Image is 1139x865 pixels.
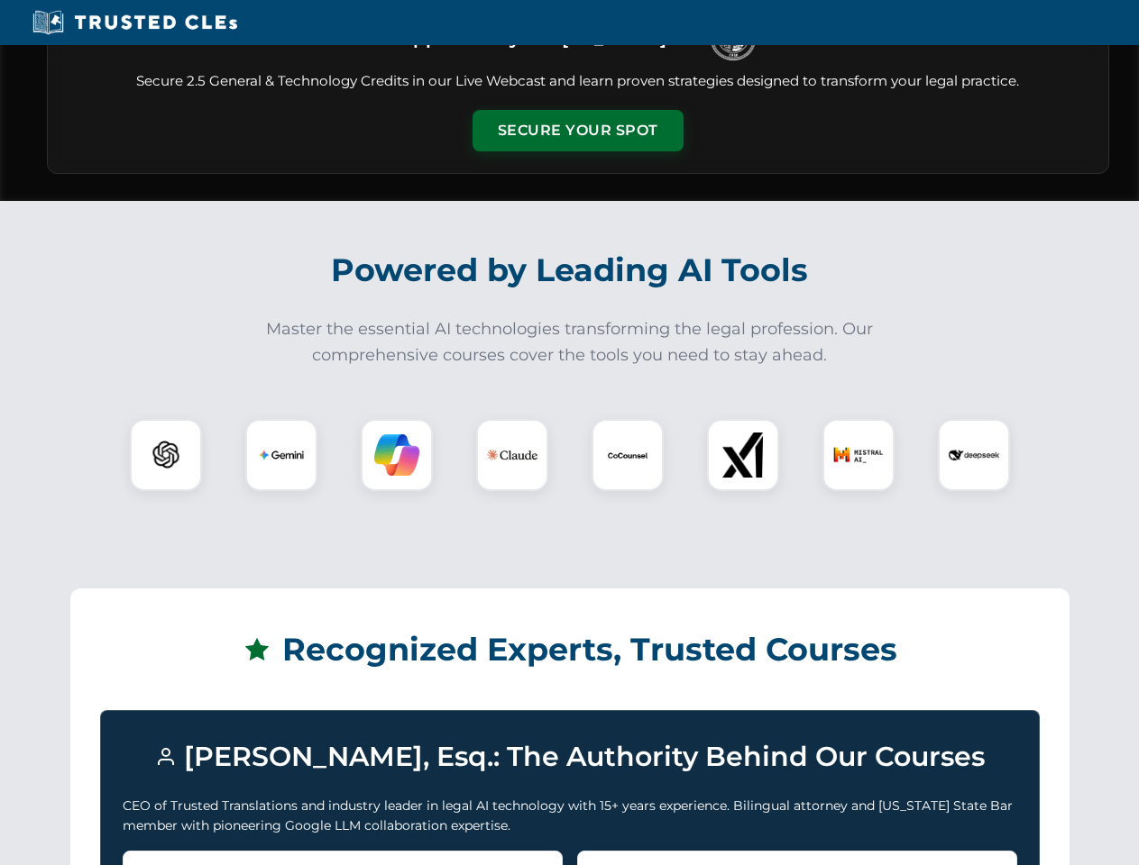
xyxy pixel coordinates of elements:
[259,432,304,478] img: Gemini Logo
[123,733,1017,781] h3: [PERSON_NAME], Esq.: The Authority Behind Our Courses
[822,419,895,491] div: Mistral AI
[100,618,1040,681] h2: Recognized Experts, Trusted Courses
[140,429,192,481] img: ChatGPT Logo
[476,419,548,491] div: Claude
[69,71,1087,92] p: Secure 2.5 General & Technology Credits in our Live Webcast and learn proven strategies designed ...
[707,419,779,491] div: xAI
[487,430,537,480] img: Claude Logo
[605,432,650,478] img: CoCounsel Logo
[130,419,202,491] div: ChatGPT
[938,419,1010,491] div: DeepSeek
[949,430,999,480] img: DeepSeek Logo
[833,430,884,480] img: Mistral AI Logo
[361,419,433,491] div: Copilot
[123,796,1017,836] p: CEO of Trusted Translations and industry leader in legal AI technology with 15+ years experience....
[70,239,1070,302] h2: Powered by Leading AI Tools
[374,432,419,478] img: Copilot Logo
[27,9,243,36] img: Trusted CLEs
[721,432,766,478] img: xAI Logo
[473,110,684,151] button: Secure Your Spot
[245,419,317,491] div: Gemini
[254,316,886,369] p: Master the essential AI technologies transforming the legal profession. Our comprehensive courses...
[592,419,664,491] div: CoCounsel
